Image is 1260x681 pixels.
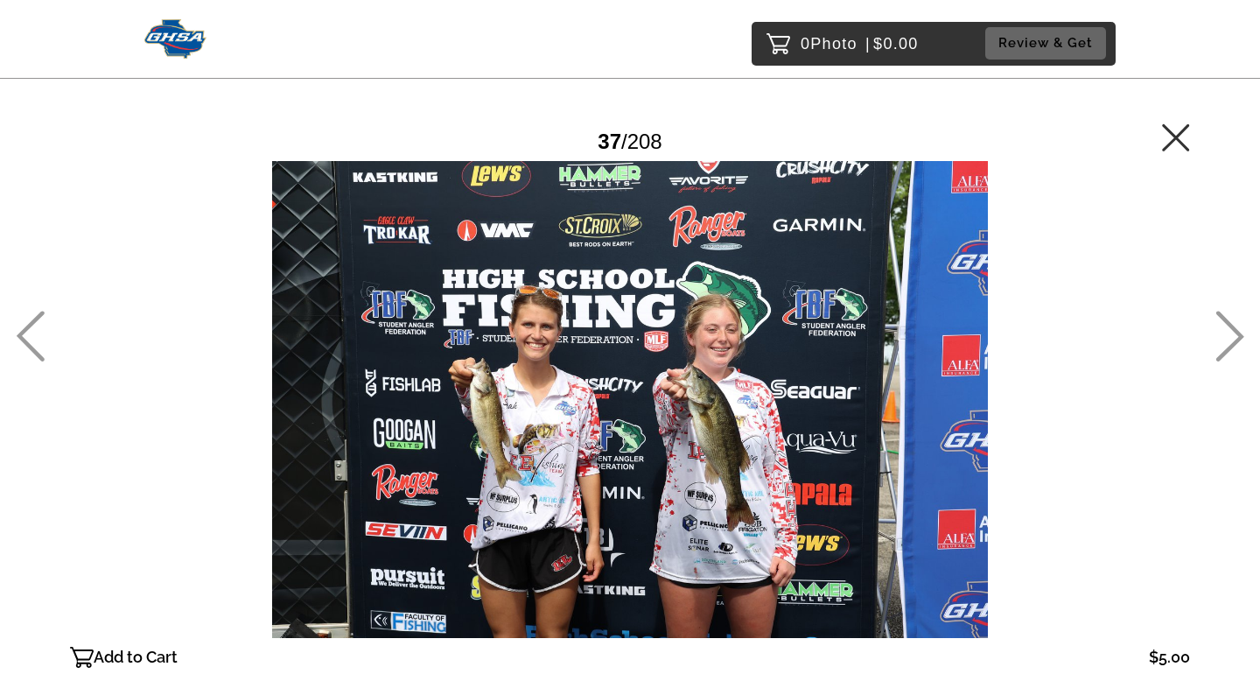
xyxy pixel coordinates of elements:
[144,19,206,59] img: Snapphound Logo
[985,27,1111,60] a: Review & Get
[94,643,178,671] p: Add to Cart
[627,130,662,153] span: 208
[1149,643,1190,671] p: $5.00
[801,30,919,58] p: 0 $0.00
[865,35,871,53] span: |
[985,27,1106,60] button: Review & Get
[810,30,857,58] span: Photo
[598,130,621,153] span: 37
[598,123,661,160] div: /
